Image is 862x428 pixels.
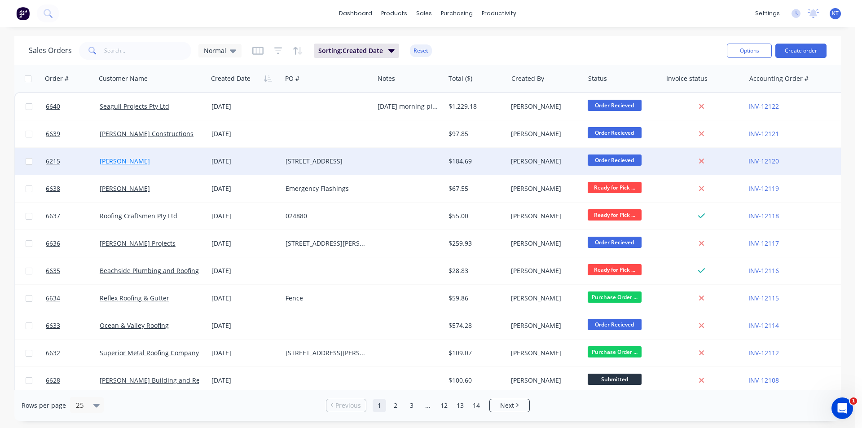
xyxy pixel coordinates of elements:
div: $28.83 [449,266,501,275]
div: [PERSON_NAME] [511,157,577,166]
div: $574.28 [449,321,501,330]
div: Notes [378,74,395,83]
a: INV-12122 [748,102,779,110]
a: Next page [490,401,529,410]
div: products [377,7,412,20]
div: $55.00 [449,212,501,221]
a: INV-12114 [748,321,779,330]
span: 6632 [46,349,60,357]
a: 6640 [46,93,100,120]
span: Order Recieved [588,100,642,111]
a: Page 13 [453,399,467,412]
button: Sorting:Created Date [314,44,399,58]
span: Ready for Pick ... [588,209,642,221]
span: Submitted [588,374,642,385]
span: Previous [335,401,361,410]
span: Ready for Pick ... [588,264,642,275]
span: 6634 [46,294,60,303]
div: 024880 [286,212,366,221]
button: Options [727,44,772,58]
div: $259.93 [449,239,501,248]
span: Purchase Order ... [588,346,642,357]
div: [DATE] [211,376,278,385]
div: [DATE] [211,239,278,248]
div: [DATE] [211,129,278,138]
div: settings [751,7,784,20]
a: INV-12117 [748,239,779,247]
a: 6637 [46,203,100,229]
a: Page 3 [405,399,418,412]
a: 6639 [46,120,100,147]
a: Reflex Roofing & Gutter [100,294,169,302]
div: $109.07 [449,349,501,357]
a: INV-12112 [748,349,779,357]
iframe: Intercom live chat [831,397,853,419]
a: INV-12108 [748,376,779,384]
a: Previous page [326,401,366,410]
div: Total ($) [449,74,472,83]
a: INV-12119 [748,184,779,193]
div: [PERSON_NAME] [511,376,577,385]
div: $184.69 [449,157,501,166]
div: $1,229.18 [449,102,501,111]
ul: Pagination [322,399,533,412]
div: Invoice status [666,74,708,83]
span: Sorting: Created Date [318,46,383,55]
a: 6634 [46,285,100,312]
div: [PERSON_NAME] [511,239,577,248]
span: 6628 [46,376,60,385]
span: 6640 [46,102,60,111]
div: [PERSON_NAME] [511,184,577,193]
span: 6636 [46,239,60,248]
span: Ready for Pick ... [588,182,642,193]
div: Emergency Flashings [286,184,366,193]
a: INV-12120 [748,157,779,165]
div: [DATE] [211,349,278,357]
span: 6637 [46,212,60,221]
span: 6215 [46,157,60,166]
a: [PERSON_NAME] Projects [100,239,176,247]
a: Roofing Craftsmen Pty Ltd [100,212,177,220]
div: Status [588,74,607,83]
span: Normal [204,46,226,55]
span: 6635 [46,266,60,275]
span: Order Recieved [588,154,642,166]
a: INV-12121 [748,129,779,138]
a: [PERSON_NAME] [100,184,150,193]
a: 6636 [46,230,100,257]
div: [STREET_ADDRESS][PERSON_NAME] [286,349,366,357]
a: Beachside Plumbing and Roofing [100,266,199,275]
div: [PERSON_NAME] [511,266,577,275]
a: 6633 [46,312,100,339]
div: $97.85 [449,129,501,138]
div: Customer Name [99,74,148,83]
div: sales [412,7,436,20]
div: [PERSON_NAME] [511,212,577,221]
span: Order Recieved [588,319,642,330]
div: [DATE] [211,184,278,193]
a: Jump forward [421,399,435,412]
a: dashboard [334,7,377,20]
span: Order Recieved [588,237,642,248]
span: Rows per page [22,401,66,410]
div: [DATE] [211,102,278,111]
a: Seagull Projects Pty Ltd [100,102,169,110]
div: purchasing [436,7,477,20]
div: $59.86 [449,294,501,303]
a: Superior Metal Roofing Company Pty Ltd [100,349,221,357]
a: 6215 [46,148,100,175]
a: Page 12 [437,399,451,412]
span: KT [832,9,839,18]
div: [PERSON_NAME] [511,294,577,303]
div: Created By [511,74,544,83]
span: 1 [850,397,857,405]
span: Order Recieved [588,127,642,138]
div: Order # [45,74,69,83]
a: [PERSON_NAME] [100,157,150,165]
div: [DATE] [211,294,278,303]
div: [PERSON_NAME] [511,129,577,138]
span: Purchase Order ... [588,291,642,303]
a: 6635 [46,257,100,284]
div: [STREET_ADDRESS] [286,157,366,166]
div: $67.55 [449,184,501,193]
